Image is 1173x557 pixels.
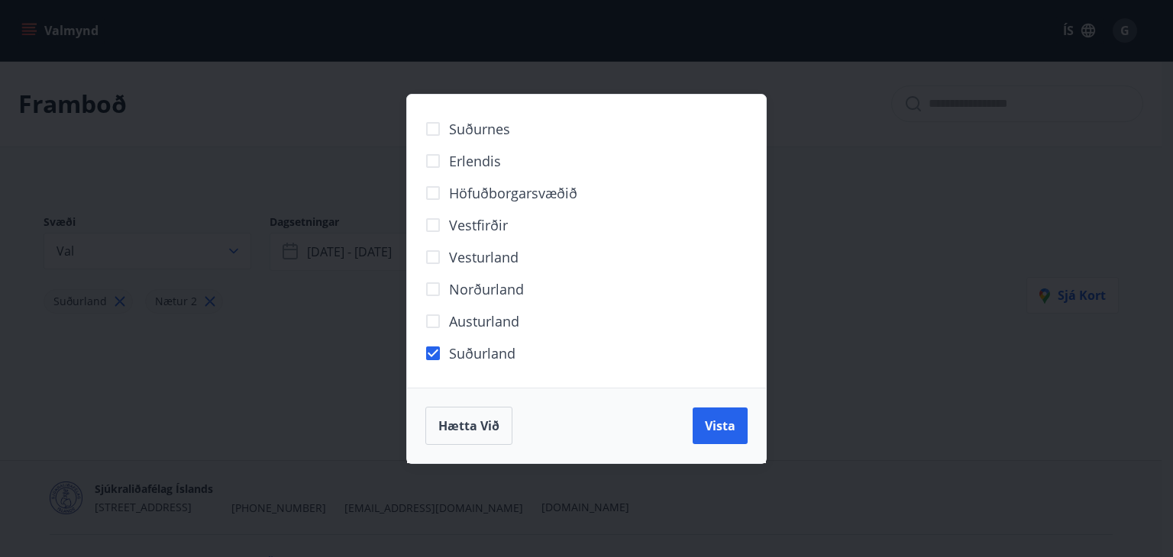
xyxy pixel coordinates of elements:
[693,407,748,444] button: Vista
[705,417,735,434] span: Vista
[449,311,519,331] span: Austurland
[449,247,519,267] span: Vesturland
[425,407,512,445] button: Hætta við
[449,343,515,363] span: Suðurland
[449,279,524,299] span: Norðurland
[449,215,508,235] span: Vestfirðir
[449,183,577,203] span: Höfuðborgarsvæðið
[449,119,510,139] span: Suðurnes
[449,151,501,171] span: Erlendis
[438,417,499,434] span: Hætta við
